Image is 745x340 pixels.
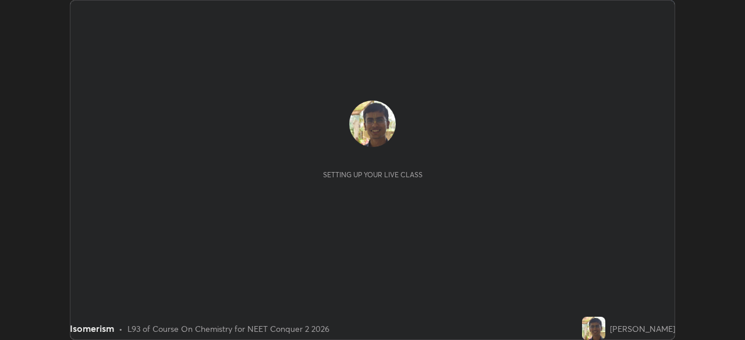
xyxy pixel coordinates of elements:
img: fba4d28887b045a8b942f0c1c28c138a.jpg [349,101,396,147]
img: fba4d28887b045a8b942f0c1c28c138a.jpg [582,317,605,340]
div: [PERSON_NAME] [610,323,675,335]
div: Setting up your live class [323,170,423,179]
div: Isomerism [70,321,114,335]
div: L93 of Course On Chemistry for NEET Conquer 2 2026 [127,323,329,335]
div: • [119,323,123,335]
